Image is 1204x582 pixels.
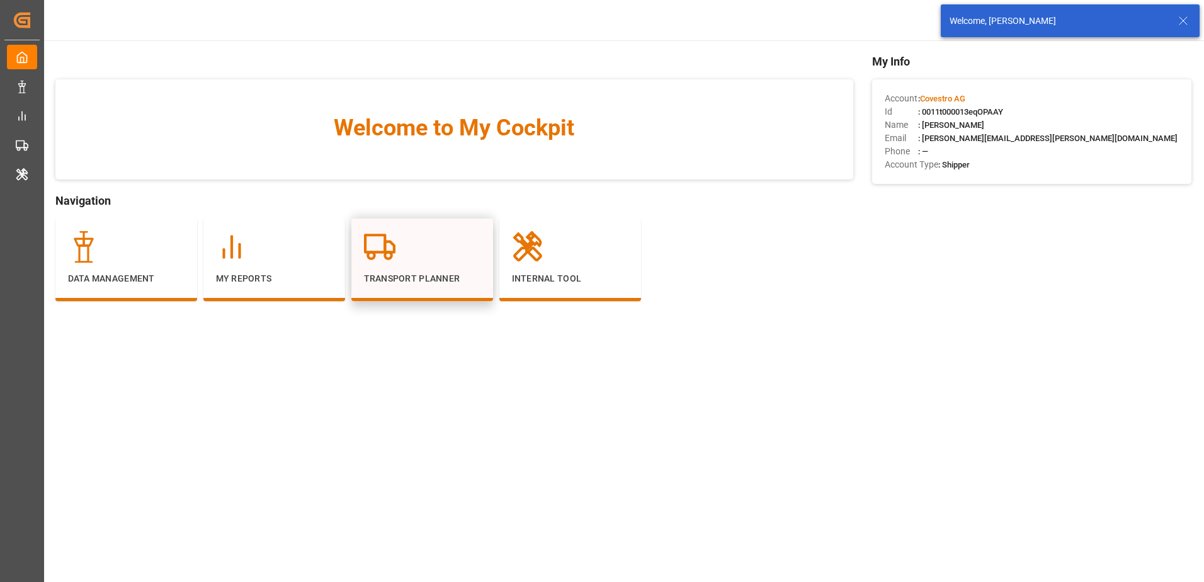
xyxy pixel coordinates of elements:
span: Account [885,92,918,105]
span: : Shipper [938,160,970,169]
span: Navigation [55,192,853,209]
span: Name [885,118,918,132]
span: : 0011t000013eqOPAAY [918,107,1003,117]
span: : — [918,147,928,156]
p: Data Management [68,272,185,285]
span: Welcome to My Cockpit [81,111,828,145]
span: Covestro AG [920,94,965,103]
span: Account Type [885,158,938,171]
span: Id [885,105,918,118]
p: Internal Tool [512,272,628,285]
span: : [PERSON_NAME] [918,120,984,130]
span: My Info [872,53,1191,70]
p: Transport Planner [364,272,480,285]
span: Phone [885,145,918,158]
span: : [PERSON_NAME][EMAIL_ADDRESS][PERSON_NAME][DOMAIN_NAME] [918,134,1178,143]
span: : [918,94,965,103]
span: Email [885,132,918,145]
p: My Reports [216,272,332,285]
div: Welcome, [PERSON_NAME] [950,14,1166,28]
